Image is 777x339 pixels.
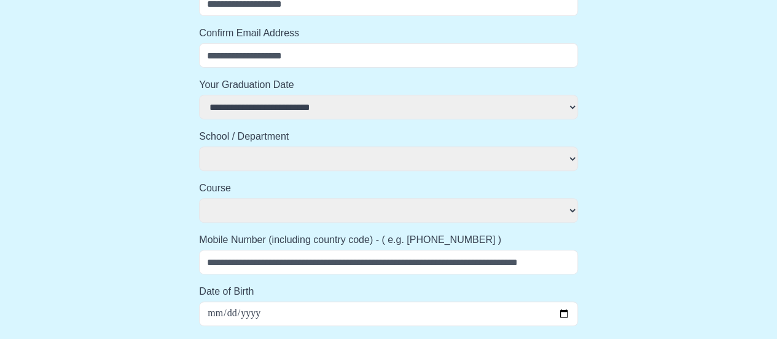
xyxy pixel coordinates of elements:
label: Your Graduation Date [199,78,578,92]
label: School / Department [199,129,578,144]
label: Course [199,181,578,196]
label: Date of Birth [199,284,578,299]
label: Confirm Email Address [199,26,578,41]
label: Mobile Number (including country code) - ( e.g. [PHONE_NUMBER] ) [199,233,578,247]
